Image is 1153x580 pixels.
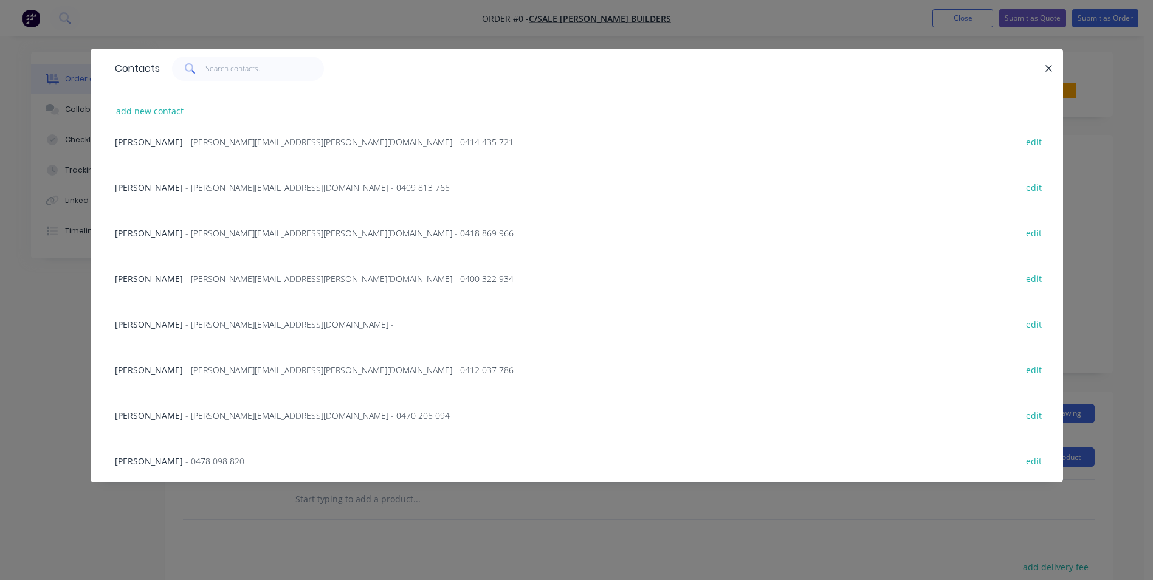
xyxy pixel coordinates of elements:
span: [PERSON_NAME] [115,227,183,239]
span: [PERSON_NAME] [115,410,183,421]
button: edit [1020,361,1048,378]
span: - [PERSON_NAME][EMAIL_ADDRESS][PERSON_NAME][DOMAIN_NAME] - 0418 869 966 [185,227,514,239]
input: Search contacts... [205,57,324,81]
span: [PERSON_NAME] [115,136,183,148]
button: add new contact [110,103,190,119]
span: - 0478 098 820 [185,455,244,467]
button: edit [1020,452,1048,469]
span: - [PERSON_NAME][EMAIL_ADDRESS][DOMAIN_NAME] - 0409 813 765 [185,182,450,193]
span: [PERSON_NAME] [115,319,183,330]
button: edit [1020,133,1048,150]
div: Contacts [109,49,160,88]
span: [PERSON_NAME] [115,364,183,376]
span: [PERSON_NAME] [115,273,183,285]
span: - [PERSON_NAME][EMAIL_ADDRESS][DOMAIN_NAME] - 0470 205 094 [185,410,450,421]
span: - [PERSON_NAME][EMAIL_ADDRESS][PERSON_NAME][DOMAIN_NAME] - 0400 322 934 [185,273,514,285]
span: - [PERSON_NAME][EMAIL_ADDRESS][DOMAIN_NAME] - [185,319,394,330]
button: edit [1020,270,1048,286]
span: [PERSON_NAME] [115,182,183,193]
span: - [PERSON_NAME][EMAIL_ADDRESS][PERSON_NAME][DOMAIN_NAME] - 0412 037 786 [185,364,514,376]
button: edit [1020,224,1048,241]
button: edit [1020,316,1048,332]
span: - [PERSON_NAME][EMAIL_ADDRESS][PERSON_NAME][DOMAIN_NAME] - 0414 435 721 [185,136,514,148]
span: [PERSON_NAME] [115,455,183,467]
button: edit [1020,179,1048,195]
button: edit [1020,407,1048,423]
